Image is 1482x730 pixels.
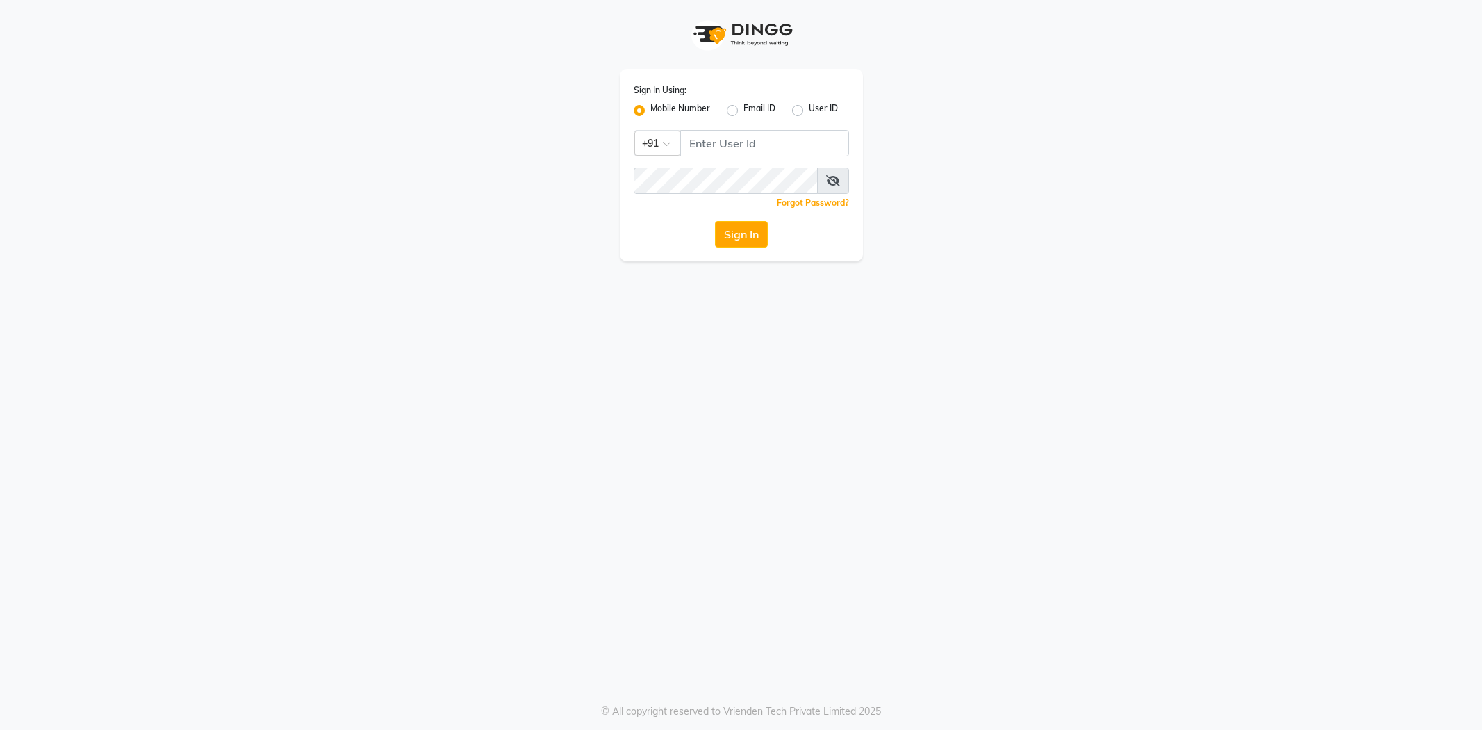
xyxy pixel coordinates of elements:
input: Username [680,130,849,156]
label: Email ID [743,102,775,119]
button: Sign In [715,221,768,248]
a: Forgot Password? [777,197,849,208]
img: logo1.svg [686,14,797,55]
label: Mobile Number [650,102,710,119]
input: Username [634,168,818,194]
label: User ID [809,102,838,119]
label: Sign In Using: [634,84,686,97]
